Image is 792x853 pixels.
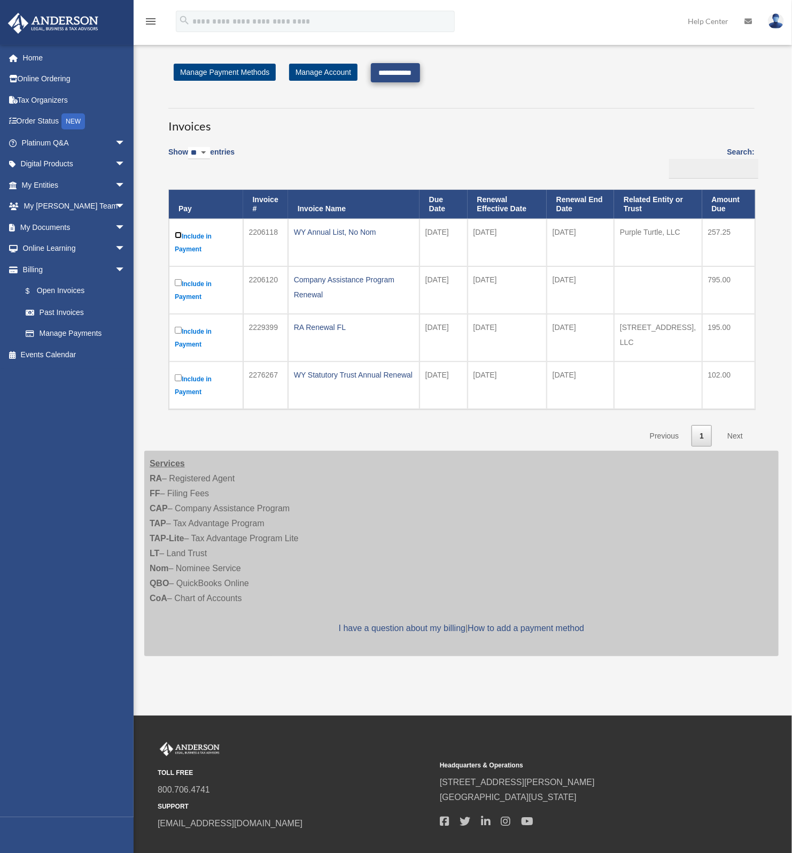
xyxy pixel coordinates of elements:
strong: Nom [150,564,169,573]
strong: FF [150,489,160,498]
a: $Open Invoices [15,280,131,302]
th: Amount Due: activate to sort column ascending [702,190,756,219]
label: Show entries [168,145,235,170]
strong: TAP-Lite [150,534,184,543]
td: 2206118 [243,219,288,266]
strong: CAP [150,504,168,513]
a: Billingarrow_drop_down [7,259,136,280]
input: Search: [669,159,758,179]
a: Home [7,47,142,68]
a: Next [719,425,751,447]
label: Include in Payment [175,229,237,256]
strong: LT [150,549,159,558]
a: 1 [692,425,712,447]
div: WY Annual List, No Nom [294,225,414,240]
h3: Invoices [168,108,755,135]
div: – Registered Agent – Filing Fees – Company Assistance Program – Tax Advantage Program – Tax Advan... [144,451,779,656]
td: 795.00 [702,266,756,314]
td: [DATE] [547,314,614,362]
th: Pay: activate to sort column descending [169,190,243,219]
th: Invoice #: activate to sort column ascending [243,190,288,219]
img: Anderson Advisors Platinum Portal [5,13,102,34]
input: Include in Payment [175,327,182,334]
td: 195.00 [702,314,756,362]
a: Online Ordering [7,68,142,90]
a: Previous [642,425,687,447]
a: [GEOGRAPHIC_DATA][US_STATE] [440,793,577,802]
i: menu [144,15,157,28]
td: 2276267 [243,362,288,409]
td: 2229399 [243,314,288,362]
strong: TAP [150,519,166,528]
th: Related Entity or Trust: activate to sort column ascending [614,190,702,219]
strong: QBO [150,579,169,588]
span: arrow_drop_down [115,174,136,196]
a: [EMAIL_ADDRESS][DOMAIN_NAME] [158,819,302,828]
label: Include in Payment [175,277,237,303]
div: Company Assistance Program Renewal [294,272,414,302]
a: [STREET_ADDRESS][PERSON_NAME] [440,778,595,787]
a: How to add a payment method [468,624,584,633]
td: 2206120 [243,266,288,314]
a: Digital Productsarrow_drop_down [7,153,142,175]
strong: RA [150,474,162,483]
small: TOLL FREE [158,767,432,779]
input: Include in Payment [175,279,182,286]
td: [STREET_ADDRESS], LLC [614,314,702,362]
a: Tax Organizers [7,89,142,111]
td: 102.00 [702,362,756,409]
strong: Services [150,459,185,468]
input: Include in Payment [175,232,182,239]
td: Purple Turtle, LLC [614,219,702,266]
span: arrow_drop_down [115,238,136,260]
i: search [178,14,190,26]
td: [DATE] [547,219,614,266]
a: My Entitiesarrow_drop_down [7,174,142,196]
p: | [150,621,773,636]
span: arrow_drop_down [115,259,136,281]
small: Headquarters & Operations [440,760,715,771]
a: Online Learningarrow_drop_down [7,238,142,259]
td: [DATE] [420,314,468,362]
img: Anderson Advisors Platinum Portal [158,742,222,756]
td: [DATE] [420,266,468,314]
td: 257.25 [702,219,756,266]
a: Manage Payment Methods [174,64,276,81]
div: NEW [61,113,85,129]
label: Include in Payment [175,372,237,398]
span: $ [32,285,37,298]
label: Search: [665,145,755,179]
td: [DATE] [468,266,547,314]
select: Showentries [188,147,210,159]
input: Include in Payment [175,374,182,381]
a: Platinum Q&Aarrow_drop_down [7,132,142,153]
td: [DATE] [420,219,468,266]
th: Invoice Name: activate to sort column ascending [288,190,420,219]
th: Renewal End Date: activate to sort column ascending [547,190,614,219]
a: Events Calendar [7,344,142,365]
a: My [PERSON_NAME] Teamarrow_drop_down [7,196,142,217]
img: User Pic [768,13,784,29]
th: Due Date: activate to sort column ascending [420,190,468,219]
small: SUPPORT [158,801,432,812]
div: WY Statutory Trust Annual Renewal [294,367,414,382]
a: menu [144,19,157,28]
a: Manage Payments [15,323,136,344]
td: [DATE] [547,266,614,314]
a: 800.706.4741 [158,785,210,794]
a: Manage Account [289,64,358,81]
label: Include in Payment [175,325,237,351]
span: arrow_drop_down [115,196,136,218]
a: Order StatusNEW [7,111,142,133]
span: arrow_drop_down [115,153,136,175]
a: I have a question about my billing [339,624,465,633]
div: RA Renewal FL [294,320,414,335]
td: [DATE] [468,219,547,266]
td: [DATE] [420,362,468,409]
td: [DATE] [547,362,614,409]
span: arrow_drop_down [115,217,136,239]
a: Past Invoices [15,302,136,323]
td: [DATE] [468,314,547,362]
span: arrow_drop_down [115,132,136,154]
strong: CoA [150,594,167,603]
